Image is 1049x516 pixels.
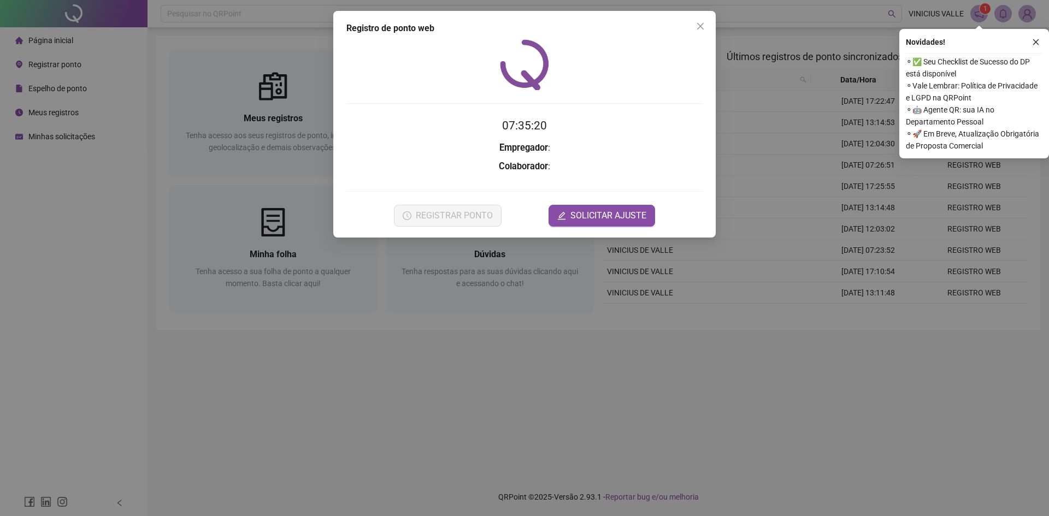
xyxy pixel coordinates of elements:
time: 07:35:20 [502,119,547,132]
span: ⚬ ✅ Seu Checklist de Sucesso do DP está disponível [906,56,1042,80]
img: QRPoint [500,39,549,90]
button: REGISTRAR PONTO [394,205,502,227]
div: Registro de ponto web [346,22,703,35]
h3: : [346,159,703,174]
span: Novidades ! [906,36,945,48]
strong: Colaborador [499,161,548,171]
button: editSOLICITAR AJUSTE [549,205,655,227]
h3: : [346,141,703,155]
span: close [1032,38,1040,46]
button: Close [692,17,709,35]
span: close [696,22,705,31]
span: ⚬ 🤖 Agente QR: sua IA no Departamento Pessoal [906,104,1042,128]
strong: Empregador [499,143,548,153]
span: edit [557,211,566,220]
span: ⚬ Vale Lembrar: Política de Privacidade e LGPD na QRPoint [906,80,1042,104]
span: SOLICITAR AJUSTE [570,209,646,222]
span: ⚬ 🚀 Em Breve, Atualização Obrigatória de Proposta Comercial [906,128,1042,152]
